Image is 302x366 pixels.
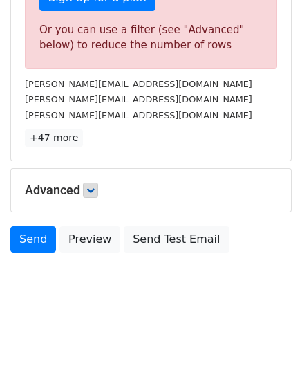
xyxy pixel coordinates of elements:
[59,226,120,253] a: Preview
[39,22,263,53] div: Or you can use a filter (see "Advanced" below) to reduce the number of rows
[10,226,56,253] a: Send
[25,129,83,147] a: +47 more
[25,79,252,89] small: [PERSON_NAME][EMAIL_ADDRESS][DOMAIN_NAME]
[124,226,229,253] a: Send Test Email
[25,183,277,198] h5: Advanced
[25,94,252,104] small: [PERSON_NAME][EMAIL_ADDRESS][DOMAIN_NAME]
[25,110,252,120] small: [PERSON_NAME][EMAIL_ADDRESS][DOMAIN_NAME]
[233,300,302,366] iframe: Chat Widget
